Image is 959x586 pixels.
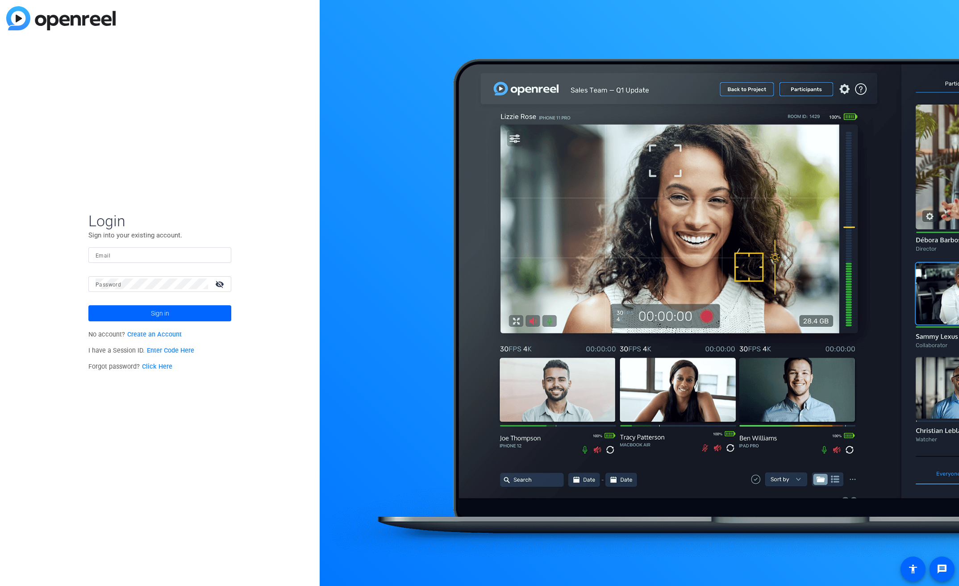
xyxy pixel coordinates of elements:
p: Sign into your existing account. [88,230,231,240]
a: Create an Account [127,331,182,338]
mat-label: Password [96,282,121,288]
span: I have a Session ID. [88,347,194,354]
span: Login [88,212,231,230]
input: Enter Email Address [96,249,224,260]
mat-label: Email [96,253,110,259]
span: Forgot password? [88,363,172,370]
button: Sign in [88,305,231,321]
mat-icon: accessibility [908,564,918,574]
a: Enter Code Here [147,347,194,354]
mat-icon: visibility_off [210,278,231,291]
a: Click Here [142,363,172,370]
span: Sign in [151,302,169,324]
img: blue-gradient.svg [6,6,116,30]
mat-icon: message [937,564,947,574]
span: No account? [88,331,182,338]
